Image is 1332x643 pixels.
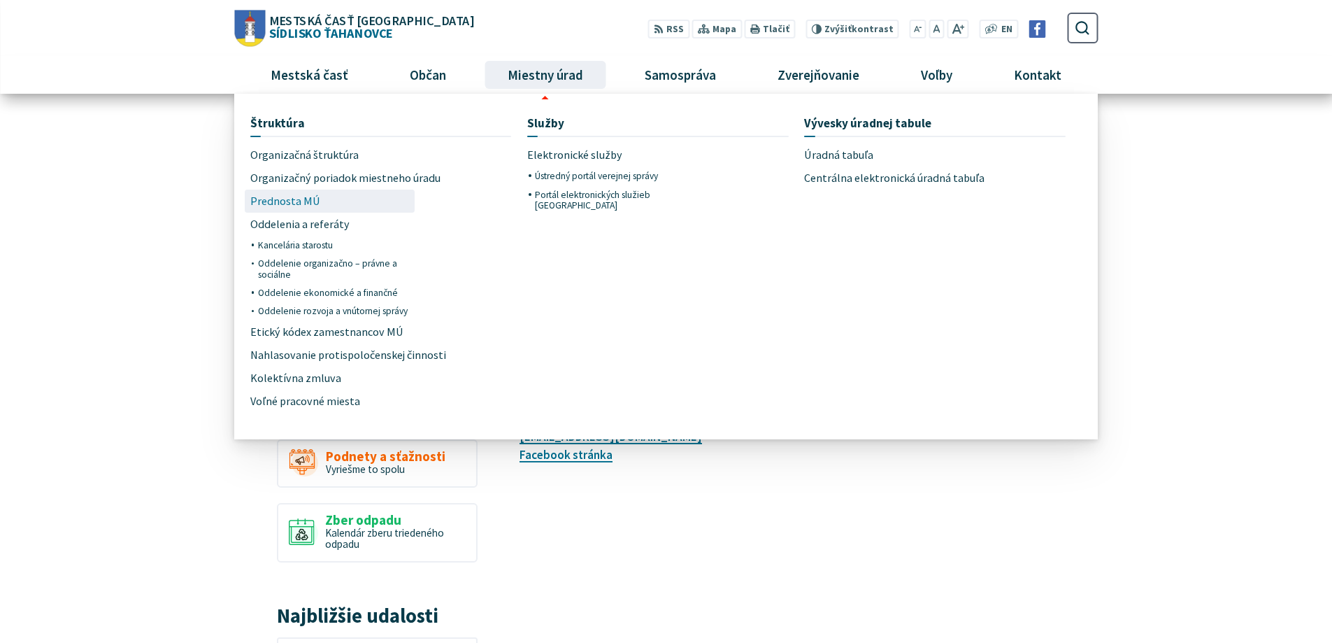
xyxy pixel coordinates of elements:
[692,20,742,38] a: Mapa
[929,20,944,38] button: Nastaviť pôvodnú veľkosť písma
[910,20,926,38] button: Zmenšiť veľkosť písma
[245,56,373,94] a: Mestská časť
[752,56,885,94] a: Zverejňovanie
[639,56,721,94] span: Samospráva
[520,447,613,462] a: Facebook stránka
[258,283,398,302] span: Oddelenie ekonomické a finančné
[916,56,958,94] span: Voľby
[1009,56,1067,94] span: Kontakt
[250,213,410,236] a: Oddelenia a referáty
[258,255,410,283] a: Oddelenie organizačno – právne a sociálne
[527,144,622,167] span: Elektronické služby
[258,302,410,320] a: Oddelenie rozvoja a vnútornej správy
[250,213,350,236] span: Oddelenia a referáty
[773,56,865,94] span: Zverejňovanie
[896,56,978,94] a: Voľby
[535,185,687,214] a: Portál elektronických služieb [GEOGRAPHIC_DATA]
[804,167,984,190] span: Centrálna elektronická úradná tabuľa
[250,144,410,167] a: Organizačná štruktúra
[250,144,359,167] span: Organizačná štruktúra
[234,10,473,46] a: Logo Sídlisko Ťahanovce, prejsť na domovskú stránku.
[258,283,410,302] a: Oddelenie ekonomické a finančné
[250,320,403,344] span: Etický kódex zamestnancov MÚ
[269,14,473,27] span: Mestská časť [GEOGRAPHIC_DATA]
[325,526,444,551] span: Kalendár zberu triedeného odpadu
[804,144,1066,167] a: Úradná tabuľa
[325,513,466,528] span: Zber odpadu
[712,22,736,37] span: Mapa
[234,10,265,46] img: Prejsť na domovskú stránku
[745,20,795,38] button: Tlačiť
[250,344,512,367] a: Nahlasovanie protispoločenskej činnosti
[502,56,588,94] span: Miestny úrad
[804,110,1066,136] a: Vývesky úradnej tabule
[527,144,687,167] a: Elektronické služby
[947,20,968,38] button: Zväčšiť veľkosť písma
[250,167,441,190] span: Organizačný poriadok miestneho úradu
[535,167,658,185] span: Ústredný portál verejnej správy
[250,367,341,390] span: Kolektívna zmluva
[277,605,478,627] h3: Najbližšie udalosti
[989,56,1087,94] a: Kontakt
[804,167,1066,190] a: Centrálna elektronická úradná tabuľa
[804,144,873,167] span: Úradná tabuľa
[620,56,742,94] a: Samospráva
[805,20,898,38] button: Zvýšiťkontrast
[258,236,410,254] a: Kancelária starostu
[250,110,305,136] span: Štruktúra
[250,367,410,390] a: Kolektívna zmluva
[326,449,445,464] span: Podnety a sťažnosti
[265,14,473,39] span: Sídlisko Ťahanovce
[250,344,446,367] span: Nahlasovanie protispoločenskej činnosti
[1029,20,1046,38] img: Prejsť na Facebook stránku
[250,190,320,213] span: Prednosta MÚ
[824,23,852,35] span: Zvýšiť
[998,22,1017,37] a: EN
[250,110,512,136] a: Štruktúra
[250,390,360,413] span: Voľné pracovné miesta
[535,167,687,185] a: Ústredný portál verejnej správy
[277,503,478,563] a: Zber odpadu Kalendár zberu triedeného odpadu
[824,24,894,35] span: kontrast
[527,110,789,136] a: Služby
[265,56,353,94] span: Mestská časť
[250,167,512,190] a: Organizačný poriadok miestneho úradu
[804,110,931,136] span: Vývesky úradnej tabule
[277,439,478,488] a: Podnety a sťažnosti Vyriešme to spolu
[404,56,451,94] span: Občan
[482,56,608,94] a: Miestny úrad
[250,320,410,344] a: Etický kódex zamestnancov MÚ
[326,462,405,476] span: Vyriešme to spolu
[258,302,408,320] span: Oddelenie rozvoja a vnútornej správy
[258,236,333,254] span: Kancelária starostu
[250,390,410,413] a: Voľné pracovné miesta
[384,56,471,94] a: Občan
[1001,22,1012,37] span: EN
[250,190,410,213] a: Prednosta MÚ
[648,20,689,38] a: RSS
[666,22,684,37] span: RSS
[527,110,564,136] span: Služby
[763,24,789,35] span: Tlačiť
